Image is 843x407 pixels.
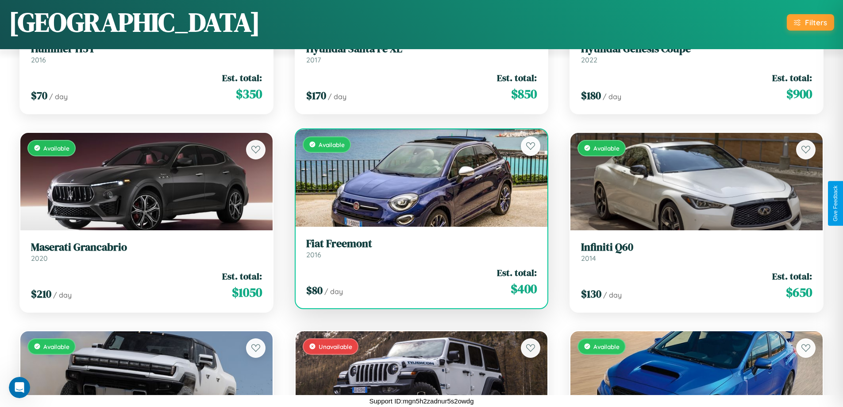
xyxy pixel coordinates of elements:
[511,85,537,103] span: $ 850
[31,287,51,301] span: $ 210
[31,254,48,263] span: 2020
[306,43,537,55] h3: Hyundai Santa Fe XL
[306,283,323,298] span: $ 80
[306,43,537,64] a: Hyundai Santa Fe XL2017
[593,343,620,350] span: Available
[31,241,262,263] a: Maserati Grancabrio2020
[306,55,321,64] span: 2017
[31,88,47,103] span: $ 70
[43,343,69,350] span: Available
[581,88,601,103] span: $ 180
[222,71,262,84] span: Est. total:
[593,144,620,152] span: Available
[9,4,260,40] h1: [GEOGRAPHIC_DATA]
[772,270,812,283] span: Est. total:
[232,283,262,301] span: $ 1050
[319,343,352,350] span: Unavailable
[787,14,834,31] button: Filters
[324,287,343,296] span: / day
[222,270,262,283] span: Est. total:
[236,85,262,103] span: $ 350
[31,43,262,64] a: Hummer H3T2016
[581,241,812,254] h3: Infiniti Q60
[603,291,622,299] span: / day
[511,280,537,298] span: $ 400
[497,71,537,84] span: Est. total:
[319,141,345,148] span: Available
[581,254,596,263] span: 2014
[9,377,30,398] iframe: Intercom live chat
[328,92,346,101] span: / day
[370,395,474,407] p: Support ID: mgn5h2zadnur5s2owdg
[31,43,262,55] h3: Hummer H3T
[306,250,321,259] span: 2016
[786,85,812,103] span: $ 900
[581,55,597,64] span: 2022
[581,43,812,64] a: Hyundai Genesis Coupe2022
[786,283,812,301] span: $ 650
[31,241,262,254] h3: Maserati Grancabrio
[306,237,537,259] a: Fiat Freemont2016
[49,92,68,101] span: / day
[581,287,601,301] span: $ 130
[306,237,537,250] h3: Fiat Freemont
[772,71,812,84] span: Est. total:
[306,88,326,103] span: $ 170
[805,18,827,27] div: Filters
[43,144,69,152] span: Available
[581,43,812,55] h3: Hyundai Genesis Coupe
[603,92,621,101] span: / day
[832,186,839,221] div: Give Feedback
[497,266,537,279] span: Est. total:
[53,291,72,299] span: / day
[31,55,46,64] span: 2016
[581,241,812,263] a: Infiniti Q602014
